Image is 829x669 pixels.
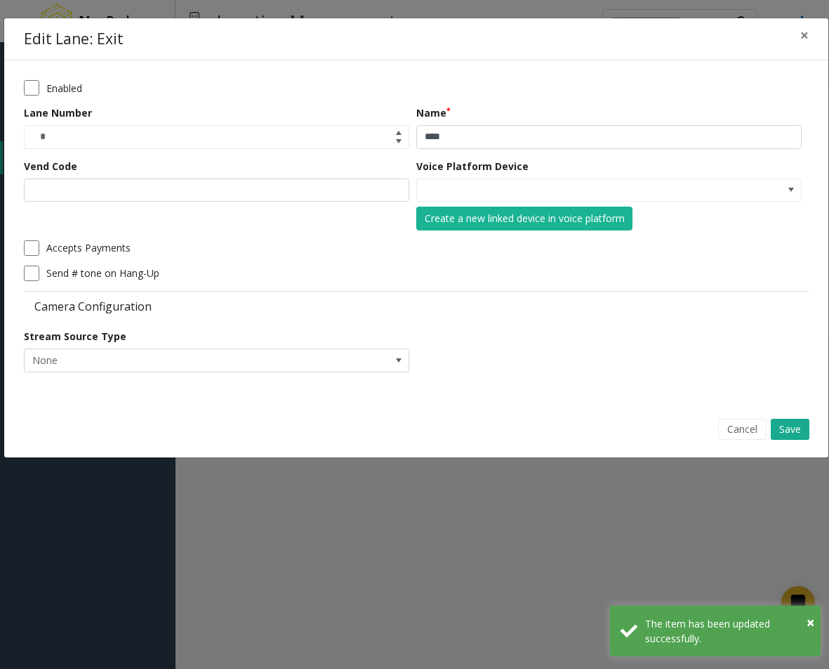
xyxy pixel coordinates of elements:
button: Cancel [718,419,767,440]
input: NO DATA FOUND [417,179,724,202]
button: Close [807,612,814,633]
button: Close [790,18,818,53]
button: Create a new linked device in voice platform [416,207,632,230]
span: × [807,613,814,632]
button: Save [771,419,809,440]
div: The item has been updated successfully. [645,616,810,646]
div: Create a new linked device in voice platform [425,211,625,226]
span: Increase value [389,126,409,137]
span: None [25,349,332,372]
label: Name [416,105,451,120]
label: Voice Platform Device [416,159,529,174]
span: × [800,25,809,45]
span: Decrease value [389,137,409,148]
label: Camera Configuration [24,299,413,314]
